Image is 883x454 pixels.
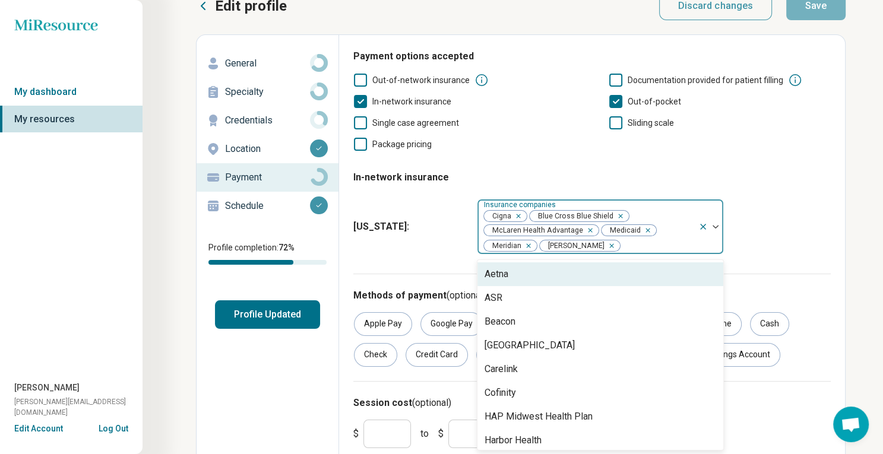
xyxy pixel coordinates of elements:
[225,199,310,213] p: Schedule
[485,291,502,305] div: ASR
[372,139,432,149] span: Package pricing
[197,135,338,163] a: Location
[353,161,449,194] legend: In-network insurance
[225,170,310,185] p: Payment
[485,362,518,376] div: Carelink
[438,427,444,441] span: $
[353,220,467,234] span: [US_STATE] :
[485,409,593,424] div: HAP Midwest Health Plan
[225,85,310,99] p: Specialty
[99,423,128,432] button: Log Out
[225,56,310,71] p: General
[476,343,536,367] div: Debit Card
[628,97,681,106] span: Out-of-pocket
[485,433,542,447] div: Harbor Health
[197,78,338,106] a: Specialty
[420,312,483,336] div: Google Pay
[197,49,338,78] a: General
[225,113,310,128] p: Credentials
[406,343,468,367] div: Credit Card
[485,386,516,400] div: Cofinity
[14,396,143,418] span: [PERSON_NAME][EMAIL_ADDRESS][DOMAIN_NAME]
[215,300,320,329] button: Profile Updated
[225,142,310,156] p: Location
[372,75,470,85] span: Out-of-network insurance
[628,118,674,128] span: Sliding scale
[485,338,575,353] div: [GEOGRAPHIC_DATA]
[354,312,412,336] div: Apple Pay
[420,427,429,441] span: to
[197,163,338,192] a: Payment
[14,423,63,435] button: Edit Account
[197,192,338,220] a: Schedule
[484,240,525,252] span: Meridian
[353,427,359,441] span: $
[208,260,327,265] div: Profile completion
[372,97,451,106] span: In-network insurance
[484,201,558,209] label: Insurance companies
[412,397,451,408] span: (optional)
[353,49,831,64] h3: Payment options accepted
[353,396,831,410] h3: Session cost
[372,118,459,128] span: Single case agreement
[197,106,338,135] a: Credentials
[484,211,515,222] span: Cigna
[530,211,617,222] span: Blue Cross Blue Shield
[602,225,644,236] span: Medicaid
[353,288,831,303] h3: Methods of payment
[14,382,80,394] span: [PERSON_NAME]
[750,312,789,336] div: Cash
[540,240,608,252] span: [PERSON_NAME]
[484,225,587,236] span: McLaren Health Advantage
[485,315,515,329] div: Beacon
[278,243,295,252] span: 72 %
[447,290,486,301] span: (optional)
[354,343,397,367] div: Check
[833,407,869,442] div: Open chat
[628,75,783,85] span: Documentation provided for patient filling
[485,267,508,281] div: Aetna
[671,343,780,367] div: Health Savings Account
[197,234,338,272] div: Profile completion:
